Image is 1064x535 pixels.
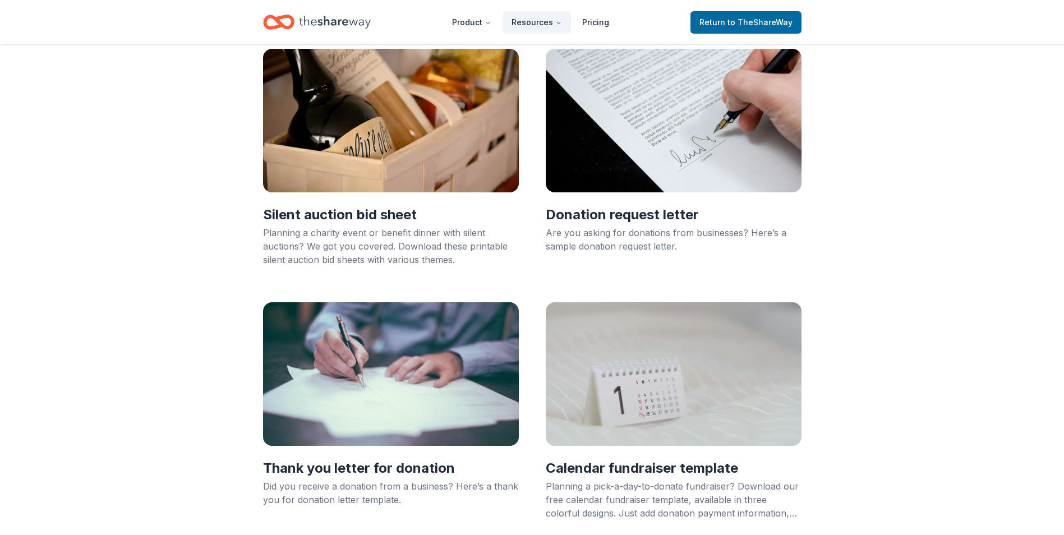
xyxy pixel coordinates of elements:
img: Cover photo for template [546,302,802,446]
div: Planning a pick-a-day-to-donate fundraiser? Download our free calendar fundraiser template, avail... [546,479,802,520]
h2: Calendar fundraiser template [546,459,802,477]
div: Planning a charity event or benefit dinner with silent auctions? We got you covered. Download the... [263,226,519,266]
button: Resources [503,11,571,34]
a: Cover photo for templateSilent auction bid sheetPlanning a charity event or benefit dinner with s... [254,40,528,284]
a: Pricing [573,11,618,34]
img: Cover photo for template [263,302,519,446]
button: Product [443,11,500,34]
img: Cover photo for template [263,49,519,192]
img: Cover photo for template [546,49,802,192]
a: Cover photo for templateDonation request letterAre you asking for donations from businesses? Here... [537,40,810,284]
nav: Main [443,9,618,35]
h2: Silent auction bid sheet [263,206,519,224]
div: Did you receive a donation from a business? Here’s a thank you for donation letter template. [263,479,519,506]
span: Return [699,16,793,29]
a: Returnto TheShareWay [690,11,802,34]
h2: Thank you letter for donation [263,459,519,477]
span: to TheShareWay [727,17,793,27]
a: Home [263,9,371,35]
h2: Donation request letter [546,206,802,224]
div: Are you asking for donations from businesses? Here’s a sample donation request letter. [546,226,802,253]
